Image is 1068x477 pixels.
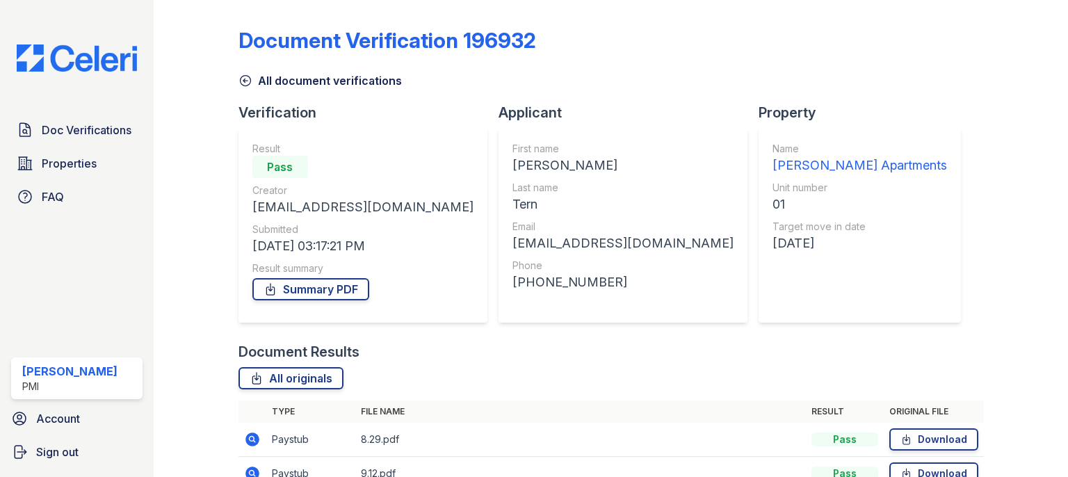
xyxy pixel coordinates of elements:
[42,188,64,205] span: FAQ
[6,405,148,432] a: Account
[11,183,143,211] a: FAQ
[884,401,984,423] th: Original file
[42,155,97,172] span: Properties
[42,122,131,138] span: Doc Verifications
[512,181,734,195] div: Last name
[355,423,806,457] td: 8.29.pdf
[772,181,947,195] div: Unit number
[772,234,947,253] div: [DATE]
[252,184,474,197] div: Creator
[512,259,734,273] div: Phone
[512,195,734,214] div: Tern
[238,28,536,53] div: Document Verification 196932
[499,103,759,122] div: Applicant
[266,423,355,457] td: Paystub
[252,278,369,300] a: Summary PDF
[6,45,148,72] img: CE_Logo_Blue-a8612792a0a2168367f1c8372b55b34899dd931a85d93a1a3d3e32e68fde9ad4.png
[772,195,947,214] div: 01
[266,401,355,423] th: Type
[512,273,734,292] div: [PHONE_NUMBER]
[772,142,947,175] a: Name [PERSON_NAME] Apartments
[6,438,148,466] a: Sign out
[252,236,474,256] div: [DATE] 03:17:21 PM
[252,197,474,217] div: [EMAIL_ADDRESS][DOMAIN_NAME]
[806,401,884,423] th: Result
[759,103,972,122] div: Property
[22,380,118,394] div: PMI
[512,156,734,175] div: [PERSON_NAME]
[772,220,947,234] div: Target move in date
[512,234,734,253] div: [EMAIL_ADDRESS][DOMAIN_NAME]
[252,156,308,178] div: Pass
[238,342,359,362] div: Document Results
[252,223,474,236] div: Submitted
[36,410,80,427] span: Account
[36,444,79,460] span: Sign out
[22,363,118,380] div: [PERSON_NAME]
[772,142,947,156] div: Name
[11,149,143,177] a: Properties
[252,261,474,275] div: Result summary
[512,220,734,234] div: Email
[11,116,143,144] a: Doc Verifications
[512,142,734,156] div: First name
[238,72,402,89] a: All document verifications
[889,428,978,451] a: Download
[772,156,947,175] div: [PERSON_NAME] Apartments
[811,432,878,446] div: Pass
[238,367,343,389] a: All originals
[238,103,499,122] div: Verification
[252,142,474,156] div: Result
[355,401,806,423] th: File name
